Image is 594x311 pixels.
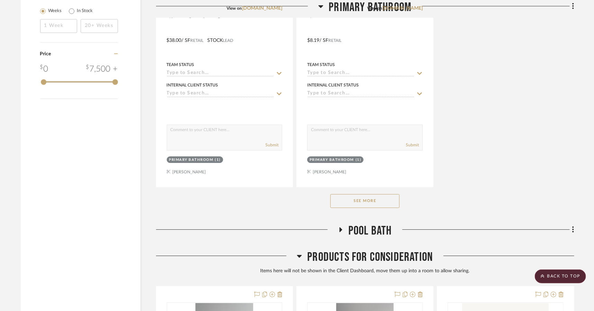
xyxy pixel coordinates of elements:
label: In Stock [77,8,93,15]
input: Type to Search… [167,91,274,97]
a: [DOMAIN_NAME] [242,6,282,11]
div: (1) [215,157,221,163]
div: 7,500 + [86,63,118,75]
div: Team Status [167,62,194,68]
div: (1) [356,157,362,163]
span: View on [227,6,242,10]
a: [DOMAIN_NAME] [382,6,423,11]
input: Type to Search… [307,91,414,97]
button: Submit [265,142,278,148]
div: Team Status [307,62,335,68]
span: Pool Bath [348,223,392,238]
input: 1 Week [40,19,77,33]
scroll-to-top-button: BACK TO TOP [535,269,586,283]
button: See More [330,194,400,208]
span: View on [367,6,382,10]
div: Primary Bathroom [169,157,213,163]
div: 0 [40,63,48,75]
label: Weeks [48,8,62,15]
div: Internal Client Status [167,82,218,88]
div: Items here will not be shown in the Client Dashboard, move them up into a room to allow sharing. [156,267,574,275]
input: 20+ Weeks [81,19,118,33]
input: Type to Search… [307,70,414,77]
div: Internal Client Status [307,82,359,88]
button: Submit [406,142,419,148]
div: Primary Bathroom [310,157,354,163]
input: Type to Search… [167,70,274,77]
span: Products For Consideration [307,250,433,265]
span: Price [40,52,51,56]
